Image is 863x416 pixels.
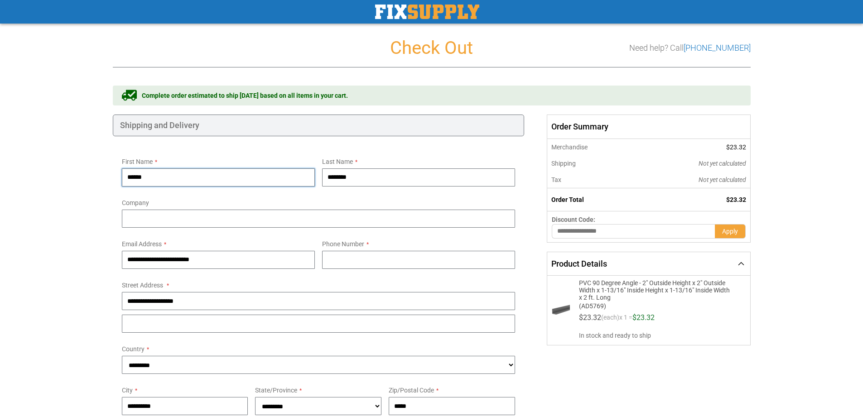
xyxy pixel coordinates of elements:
[579,313,601,322] span: $23.32
[632,313,655,322] span: $23.32
[122,387,133,394] span: City
[552,216,595,223] span: Discount Code:
[122,158,153,165] span: First Name
[715,224,746,239] button: Apply
[122,240,162,248] span: Email Address
[375,5,479,19] img: Fix Industrial Supply
[122,345,145,353] span: Country
[322,240,364,248] span: Phone Number
[551,259,607,268] span: Product Details
[726,196,746,203] span: $23.32
[375,5,479,19] a: store logo
[552,301,570,319] img: PVC 90 Degree Angle - 2" Outside Height x 2" Outside Width x 1-13/16" Inside Height x 1-13/16" In...
[601,314,619,325] span: (each)
[579,279,731,301] span: PVC 90 Degree Angle - 2" Outside Height x 2" Outside Width x 1-13/16" Inside Height x 1-13/16" In...
[722,228,738,235] span: Apply
[699,160,746,167] span: Not yet calculated
[255,387,297,394] span: State/Province
[619,314,632,325] span: x 1 =
[551,196,584,203] strong: Order Total
[142,91,348,100] span: Complete order estimated to ship [DATE] based on all items in your cart.
[113,115,525,136] div: Shipping and Delivery
[726,143,746,151] span: $23.32
[389,387,434,394] span: Zip/Postal Code
[699,176,746,183] span: Not yet calculated
[122,282,163,289] span: Street Address
[579,331,742,340] span: In stock and ready to ship
[547,139,637,155] th: Merchandise
[547,172,637,188] th: Tax
[551,160,576,167] span: Shipping
[113,38,751,58] h1: Check Out
[547,115,750,139] span: Order Summary
[122,199,149,206] span: Company
[579,301,731,310] span: (AD5769)
[629,43,751,53] h3: Need help? Call
[322,158,353,165] span: Last Name
[684,43,751,53] a: [PHONE_NUMBER]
